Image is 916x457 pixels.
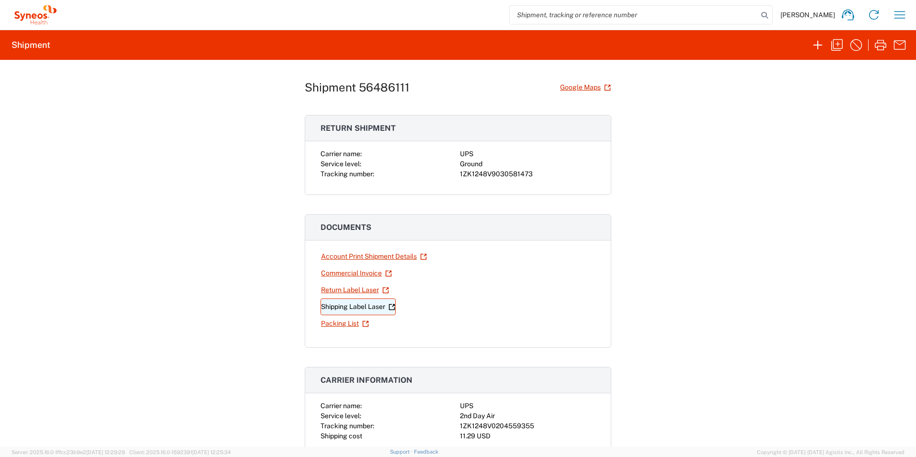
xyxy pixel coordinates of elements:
div: UPS [460,149,595,159]
span: Copyright © [DATE]-[DATE] Agistix Inc., All Rights Reserved [757,448,905,457]
div: 2nd Day Air [460,411,595,421]
div: Ground [460,159,595,169]
span: Server: 2025.16.0-1ffcc23b9e2 [11,449,125,455]
span: Shipping cost [321,432,362,440]
span: Client: 2025.16.0-1592391 [129,449,231,455]
span: Tracking number: [321,170,374,178]
span: Tracking number: [321,422,374,430]
a: Account Print Shipment Details [321,248,427,265]
a: Google Maps [560,79,611,96]
span: Service level: [321,412,361,420]
div: UPS [460,401,595,411]
a: Commercial Invoice [321,265,392,282]
a: Feedback [414,449,438,455]
a: Return Label Laser [321,282,389,298]
span: Carrier information [321,376,412,385]
h2: Shipment [11,39,50,51]
span: Service level: [321,160,361,168]
span: [DATE] 12:29:29 [86,449,125,455]
div: 1ZK1248V0204559355 [460,421,595,431]
div: 11.29 USD [460,431,595,441]
a: Shipping Label Laser [321,298,396,315]
input: Shipment, tracking or reference number [510,6,758,24]
span: [PERSON_NAME] [780,11,835,19]
span: Carrier name: [321,402,362,410]
a: Support [390,449,414,455]
span: [DATE] 12:25:34 [192,449,231,455]
a: Packing List [321,315,369,332]
h1: Shipment 56486111 [305,80,410,94]
div: 1ZK1248V9030581473 [460,169,595,179]
span: Documents [321,223,371,232]
span: Return shipment [321,124,396,133]
span: Carrier name: [321,150,362,158]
